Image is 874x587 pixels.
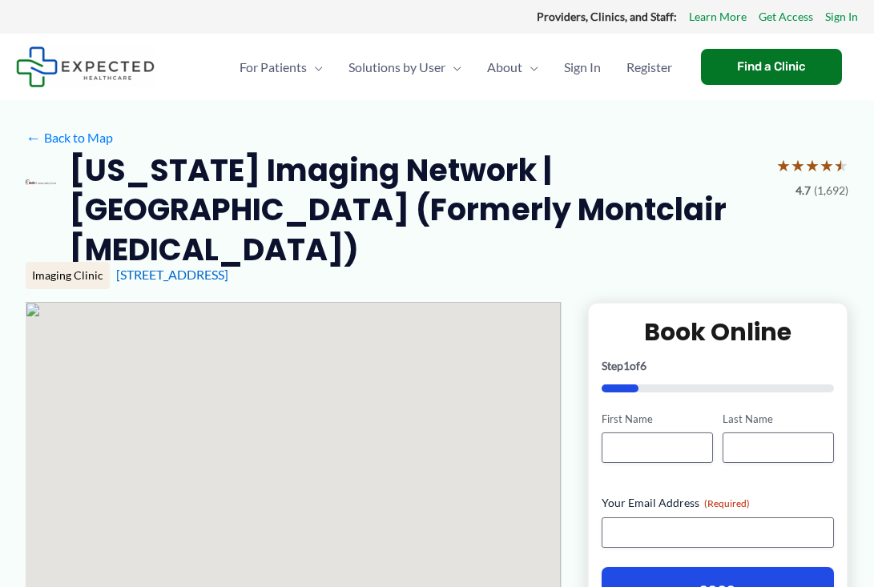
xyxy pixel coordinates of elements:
a: AboutMenu Toggle [474,39,551,95]
span: 6 [640,359,646,372]
img: Expected Healthcare Logo - side, dark font, small [16,46,155,87]
span: ★ [791,151,805,180]
div: Imaging Clinic [26,262,110,289]
span: Solutions by User [348,39,445,95]
span: 4.7 [795,180,811,201]
a: [STREET_ADDRESS] [116,267,228,282]
p: Step of [602,360,834,372]
nav: Primary Site Navigation [227,39,685,95]
span: ★ [834,151,848,180]
span: (1,692) [814,180,848,201]
span: Menu Toggle [307,39,323,95]
label: Last Name [723,412,834,427]
a: Register [614,39,685,95]
a: For PatientsMenu Toggle [227,39,336,95]
span: Menu Toggle [522,39,538,95]
span: ★ [805,151,820,180]
span: About [487,39,522,95]
h2: [US_STATE] Imaging Network | [GEOGRAPHIC_DATA] (Formerly Montclair [MEDICAL_DATA]) [69,151,763,269]
strong: Providers, Clinics, and Staff: [537,10,677,23]
span: Register [626,39,672,95]
span: 1 [623,359,630,372]
span: ★ [820,151,834,180]
label: First Name [602,412,713,427]
a: Find a Clinic [701,49,842,85]
label: Your Email Address [602,495,834,511]
a: ←Back to Map [26,126,113,150]
span: Menu Toggle [445,39,461,95]
a: Solutions by UserMenu Toggle [336,39,474,95]
a: Sign In [825,6,858,27]
span: Sign In [564,39,601,95]
span: For Patients [240,39,307,95]
h2: Book Online [602,316,834,348]
span: ← [26,130,41,145]
a: Sign In [551,39,614,95]
span: (Required) [704,497,750,509]
a: Learn More [689,6,747,27]
a: Get Access [759,6,813,27]
span: ★ [776,151,791,180]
